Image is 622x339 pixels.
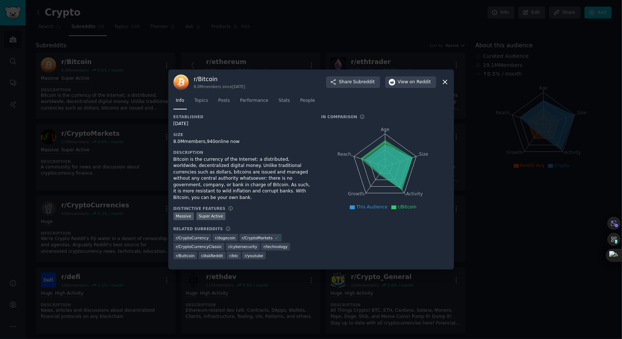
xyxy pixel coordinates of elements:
tspan: Size [419,151,428,156]
span: r/ cybersecurity [228,244,257,249]
div: Bitcoin is the currency of the Internet: a distributed, worldwide, decentralized digital money. U... [173,156,311,201]
span: r/ CryptoCurrencyClassic [176,244,222,249]
button: ShareSubreddit [326,76,380,88]
span: r/ AskReddit [201,253,223,258]
span: r/ CryptoCurrency [176,235,209,240]
a: Stats [276,95,293,110]
span: View [398,79,431,85]
span: r/ youtube [245,253,263,258]
h3: Related Subreddits [173,226,223,231]
span: This Audience [356,204,388,210]
div: Massive [173,212,194,220]
span: Subreddit [353,79,375,85]
span: Topics [195,97,208,104]
span: r/ Buttcoin [176,253,195,258]
span: Posts [218,97,230,104]
span: Info [176,97,184,104]
span: People [300,97,315,104]
span: r/ technology [263,244,287,249]
h3: Description [173,150,311,155]
button: Viewon Reddit [385,76,436,88]
span: Stats [279,97,290,104]
tspan: Activity [406,191,423,196]
span: Share [339,79,375,85]
span: on Reddit [410,79,431,85]
h3: r/ Bitcoin [194,75,246,83]
div: 8.0M members since [DATE] [194,84,246,89]
a: Topics [192,95,211,110]
h3: Size [173,132,311,137]
div: Super Active [196,212,226,220]
a: Info [173,95,187,110]
a: Performance [238,95,271,110]
h3: In Comparison [321,114,357,119]
span: r/ CryptoMarkets [242,235,273,240]
span: r/Bitcoin [398,204,416,210]
div: 8.0M members, 940 online now [173,139,311,145]
span: r/ dogecoin [215,235,235,240]
a: Posts [216,95,232,110]
img: Bitcoin [173,75,189,90]
h3: Established [173,114,311,119]
div: [DATE] [173,121,311,127]
a: People [298,95,318,110]
tspan: Reach [337,151,351,156]
h3: Distinctive Features [173,206,226,211]
tspan: Growth [348,191,364,196]
span: Performance [240,97,269,104]
span: r/ btc [229,253,238,258]
tspan: Age [381,127,390,132]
